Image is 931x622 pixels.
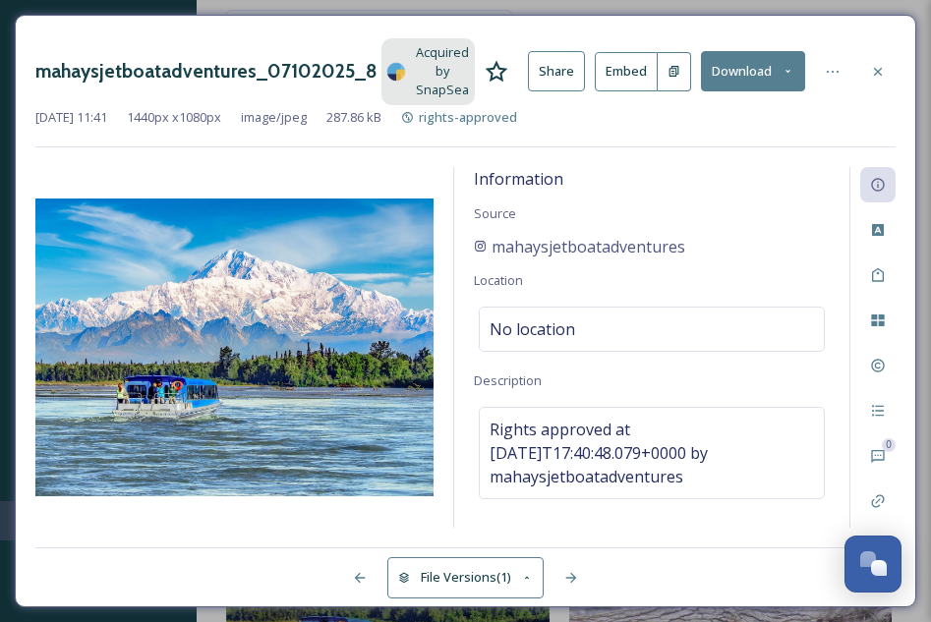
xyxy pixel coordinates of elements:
[474,204,516,222] span: Source
[701,51,805,91] button: Download
[528,51,585,91] button: Share
[241,108,307,127] span: image/jpeg
[35,57,378,85] h3: mahaysjetboatadventures_07102025_86f5786b-42ea-5400-2a77-17bff296fca5.jpg
[474,168,563,190] span: Information
[326,108,381,127] span: 287.86 kB
[35,108,107,127] span: [DATE] 11:41
[474,271,523,289] span: Location
[474,235,685,258] a: mahaysjetboatadventures
[882,438,896,452] div: 0
[127,108,221,127] span: 1440 px x 1080 px
[474,371,542,389] span: Description
[419,108,517,126] span: rights-approved
[844,536,902,593] button: Open Chat
[387,557,545,597] button: File Versions(1)
[386,62,406,82] img: snapsea-logo.png
[492,235,685,258] span: mahaysjetboatadventures
[416,43,469,100] span: Acquired by SnapSea
[490,418,814,488] span: Rights approved at [DATE]T17:40:48.079+0000 by mahaysjetboatadventures
[35,198,434,497] img: 1uGHiDD8TEx559UpytO6w4aeKteBCVSkD.jpg
[490,317,575,341] span: No location
[595,52,658,91] button: Embed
